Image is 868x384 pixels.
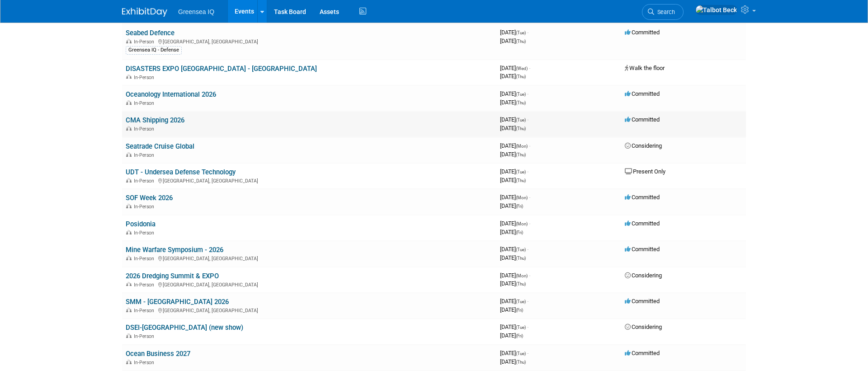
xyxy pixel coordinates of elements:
[126,281,493,288] div: [GEOGRAPHIC_DATA], [GEOGRAPHIC_DATA]
[500,29,528,36] span: [DATE]
[126,177,493,184] div: [GEOGRAPHIC_DATA], [GEOGRAPHIC_DATA]
[625,29,660,36] span: Committed
[516,221,528,226] span: (Mon)
[516,299,526,304] span: (Tue)
[516,360,526,365] span: (Thu)
[500,151,526,158] span: [DATE]
[126,256,132,260] img: In-Person Event
[500,73,526,80] span: [DATE]
[516,230,523,235] span: (Fri)
[516,126,526,131] span: (Thu)
[516,74,526,79] span: (Thu)
[500,350,528,356] span: [DATE]
[500,116,528,123] span: [DATE]
[126,194,173,202] a: SOF Week 2026
[527,350,528,356] span: -
[126,272,219,280] a: 2026 Dredging Summit & EXPO
[500,168,528,175] span: [DATE]
[642,4,684,20] a: Search
[126,306,493,314] div: [GEOGRAPHIC_DATA], [GEOGRAPHIC_DATA]
[516,325,526,330] span: (Tue)
[500,65,530,71] span: [DATE]
[500,229,523,235] span: [DATE]
[516,152,526,157] span: (Thu)
[516,66,528,71] span: (Wed)
[500,254,526,261] span: [DATE]
[500,99,526,106] span: [DATE]
[126,282,132,286] img: In-Person Event
[126,246,223,254] a: Mine Warfare Symposium - 2026
[126,65,317,73] a: DISASTERS EXPO [GEOGRAPHIC_DATA] - [GEOGRAPHIC_DATA]
[126,333,132,338] img: In-Person Event
[625,220,660,227] span: Committed
[516,195,528,200] span: (Mon)
[529,142,530,149] span: -
[126,100,132,105] img: In-Person Event
[500,358,526,365] span: [DATE]
[500,323,528,330] span: [DATE]
[500,306,523,313] span: [DATE]
[500,298,528,304] span: [DATE]
[516,178,526,183] span: (Thu)
[126,254,493,262] div: [GEOGRAPHIC_DATA], [GEOGRAPHIC_DATA]
[625,323,662,330] span: Considering
[126,308,132,312] img: In-Person Event
[516,39,526,44] span: (Thu)
[625,272,662,279] span: Considering
[500,246,528,253] span: [DATE]
[126,168,236,176] a: UDT - Undersea Defense Technology
[625,350,660,356] span: Committed
[126,350,190,358] a: Ocean Business 2027
[516,351,526,356] span: (Tue)
[126,126,132,131] img: In-Person Event
[625,298,660,304] span: Committed
[625,65,665,71] span: Walk the floor
[134,230,157,236] span: In-Person
[516,100,526,105] span: (Thu)
[500,272,530,279] span: [DATE]
[126,142,194,150] a: Seatrade Cruise Global
[516,169,526,174] span: (Tue)
[500,280,526,287] span: [DATE]
[134,282,157,288] span: In-Person
[529,220,530,227] span: -
[529,194,530,201] span: -
[134,333,157,339] span: In-Person
[500,37,526,44] span: [DATE]
[126,75,132,79] img: In-Person Event
[134,152,157,158] span: In-Person
[516,117,526,122] span: (Tue)
[516,308,523,313] span: (Fri)
[500,332,523,339] span: [DATE]
[500,177,526,183] span: [DATE]
[126,323,243,332] a: DSEI-[GEOGRAPHIC_DATA] (new show)
[126,230,132,234] img: In-Person Event
[516,273,528,278] span: (Mon)
[516,333,523,338] span: (Fri)
[126,37,493,45] div: [GEOGRAPHIC_DATA], [GEOGRAPHIC_DATA]
[126,178,132,183] img: In-Person Event
[134,100,157,106] span: In-Person
[516,92,526,97] span: (Tue)
[625,116,660,123] span: Committed
[134,39,157,45] span: In-Person
[625,142,662,149] span: Considering
[695,5,737,15] img: Talbot Beck
[134,75,157,80] span: In-Person
[516,256,526,261] span: (Thu)
[126,298,229,306] a: SMM - [GEOGRAPHIC_DATA] 2026
[134,178,157,184] span: In-Person
[500,220,530,227] span: [DATE]
[516,204,523,209] span: (Fri)
[500,90,528,97] span: [DATE]
[126,90,216,98] a: Oceanology International 2026
[126,46,182,54] div: Greensea IQ - Defense
[178,8,214,15] span: Greensea IQ
[500,142,530,149] span: [DATE]
[500,194,530,201] span: [DATE]
[126,39,132,43] img: In-Person Event
[134,308,157,314] span: In-Person
[126,220,156,228] a: Posidonia
[527,90,528,97] span: -
[516,30,526,35] span: (Tue)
